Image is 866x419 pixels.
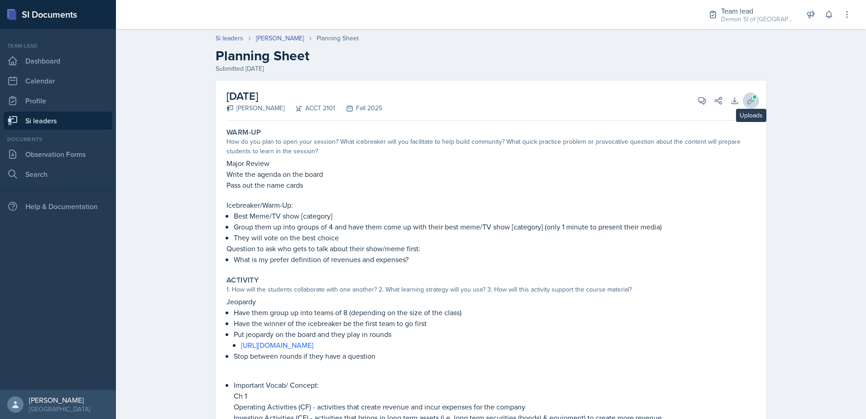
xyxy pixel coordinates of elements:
[226,296,755,307] p: Jeopardy
[317,34,359,43] div: Planning Sheet
[284,103,335,113] div: ACCT 2101
[721,5,794,16] div: Team lead
[29,404,90,414] div: [GEOGRAPHIC_DATA]
[226,285,755,294] div: 1. How will the students collaborate with one another? 2. What learning strategy will you use? 3....
[226,180,755,190] p: Pass out the name cards
[226,276,259,285] label: Activity
[234,329,755,340] p: Put jeopardy on the board and they play in rounds
[226,128,261,137] label: Warm-Up
[226,88,382,104] h2: [DATE]
[256,34,304,43] a: [PERSON_NAME]
[216,48,766,64] h2: Planning Sheet
[234,210,755,221] p: Best Meme/TV show [category]
[4,52,112,70] a: Dashboard
[234,307,755,318] p: Have them group up into teams of 8 (depending on the size of the class)
[234,254,755,265] p: What is my prefer definition of revenues and expenses?
[335,103,382,113] div: Fall 2025
[4,112,112,130] a: Si leaders
[4,92,112,110] a: Profile
[4,145,112,163] a: Observation Forms
[721,15,794,24] div: Demon SI of [GEOGRAPHIC_DATA] / Fall 2025
[226,137,755,156] div: How do you plan to open your session? What icebreaker will you facilitate to help build community...
[234,351,755,361] p: Stop between rounds if they have a question
[234,318,755,329] p: Have the winner of the icebreaker be the first team to go first
[226,158,755,169] p: Major Review
[743,93,759,109] button: Uploads
[226,169,755,180] p: Write the agenda on the board
[4,42,112,50] div: Team lead
[226,243,755,254] p: Question to ask who gets to talk about their show/meme first:
[234,401,755,412] p: Operating Activities (CF) - activities that create revenue and incur expenses for the company
[4,72,112,90] a: Calendar
[4,165,112,183] a: Search
[241,340,313,350] a: [URL][DOMAIN_NAME]
[226,200,755,210] p: Icebreaker/Warm-Up:
[226,103,284,113] div: [PERSON_NAME]
[29,395,90,404] div: [PERSON_NAME]
[234,380,755,390] p: Important Vocab/ Concept:
[216,64,766,73] div: Submitted [DATE]
[234,390,755,401] p: Ch 1
[234,221,755,232] p: Group them up into groups of 4 and have them come up with their best meme/TV show [category] (onl...
[4,135,112,143] div: Documents
[234,232,755,243] p: They will vote on the best choice
[4,197,112,215] div: Help & Documentation
[216,34,243,43] a: Si leaders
